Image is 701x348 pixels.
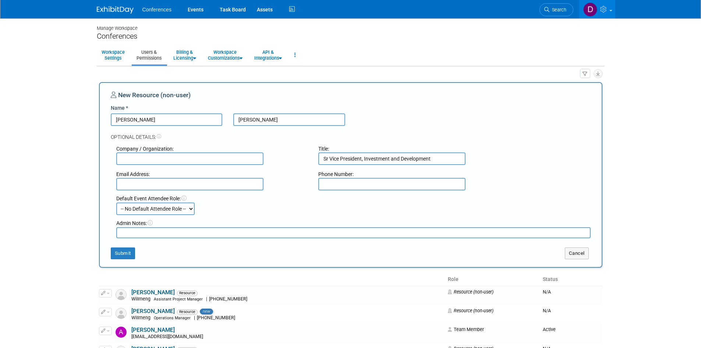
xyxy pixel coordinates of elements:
[543,308,551,313] span: N/A
[154,316,191,320] span: Operations Manager
[111,104,128,112] label: Name *
[97,6,134,14] img: ExhibitDay
[583,3,597,17] img: Diane Arabia
[448,327,484,332] span: Team Member
[177,291,198,296] span: Resource
[116,289,127,300] img: Resource
[203,46,247,64] a: WorkspaceCustomizations
[206,296,207,302] span: |
[111,91,591,104] div: New Resource (non-user)
[131,289,175,296] a: [PERSON_NAME]
[111,113,223,126] input: First Name
[195,315,237,320] span: [PHONE_NUMBER]
[445,273,540,286] th: Role
[549,7,566,13] span: Search
[132,46,166,64] a: Users &Permissions
[318,145,510,152] div: Title:
[116,145,308,152] div: Company / Organization:
[200,309,213,314] span: new
[116,195,591,202] div: Default Event Attendee Role:
[448,308,493,313] span: Resource (non-user)
[543,327,556,332] span: Active
[565,247,589,259] button: Cancel
[131,334,443,340] div: [EMAIL_ADDRESS][DOMAIN_NAME]
[318,171,510,178] div: Phone Number:
[154,297,203,302] span: Assistant Project Manager
[194,315,195,320] span: |
[116,171,308,178] div: Email Address:
[177,309,198,314] span: Resource
[142,7,171,13] span: Conferences
[116,219,591,227] div: Admin Notes:
[540,273,602,286] th: Status
[543,289,551,295] span: N/A
[539,3,573,16] a: Search
[116,308,127,319] img: Resource
[97,32,605,41] div: Conferences
[233,113,345,126] input: Last Name
[448,289,493,295] span: Resource (non-user)
[97,46,130,64] a: WorkspaceSettings
[131,296,153,302] span: Willmeng
[131,308,175,314] a: [PERSON_NAME]
[116,327,127,338] img: April Chadwick
[131,315,153,320] span: Willmeng
[111,247,135,259] button: Submit
[169,46,201,64] a: Billing &Licensing
[97,18,605,32] div: Manage Workspace
[207,296,249,302] span: [PHONE_NUMBER]
[131,327,175,333] a: [PERSON_NAME]
[111,126,591,141] div: Optional Details:
[249,46,287,64] a: API &Integrations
